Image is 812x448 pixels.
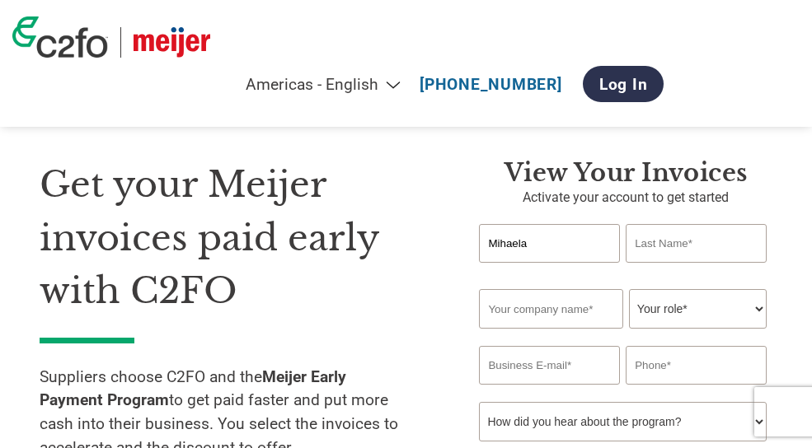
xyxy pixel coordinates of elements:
[420,75,562,94] a: [PHONE_NUMBER]
[479,330,766,339] div: Invalid company name or company name is too long
[583,66,664,102] a: Log In
[626,386,767,395] div: Inavlid Phone Number
[134,27,210,58] img: Meijer
[479,264,620,282] div: Invalid first name or first name is too long
[479,386,620,395] div: Inavlid Email Address
[12,16,108,58] img: c2fo logo
[40,158,429,318] h1: Get your Meijer invoices paid early with C2FO
[626,264,767,282] div: Invalid last name or last name is too long
[626,224,767,263] input: Last Name*
[626,346,767,385] input: Phone*
[479,188,772,208] p: Activate your account to get started
[629,289,767,329] select: Title/Role
[479,346,620,385] input: Invalid Email format
[479,224,620,263] input: First Name*
[479,158,772,188] h3: View Your Invoices
[479,289,622,329] input: Your company name*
